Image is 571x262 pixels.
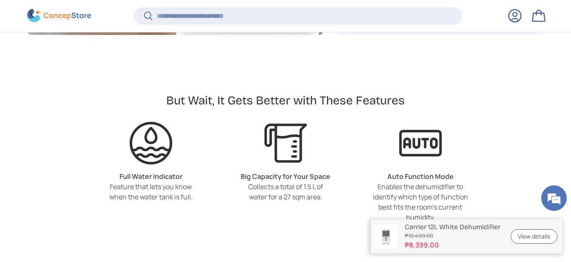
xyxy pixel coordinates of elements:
strong: ₱8,399.00 [405,240,500,250]
img: carrier-dehumidifier-12-liter-full-view-concepstore [374,225,398,248]
div: Minimize live chat window [139,4,160,25]
img: ConcepStore [27,9,91,23]
strong: Full Water Indicator [119,172,182,181]
span: We're online! [49,78,117,164]
p: Carrier 12L White Dehumidifier [405,223,500,231]
strong: Auto Function Mode [387,172,454,181]
a: View details [511,229,557,244]
h2: But Wait, It Gets Better with These Features [166,93,405,108]
div: Collects a total of 1.5 L of water for a 27 sqm area. [238,181,333,202]
strong: Big Capacity for Your Space [241,172,330,181]
s: ₱10,499.00 [405,232,500,240]
textarea: Type your message and hit 'Enter' [4,173,162,203]
div: Chat with us now [44,48,143,59]
div: Enables the dehumidifier to identify which type of function best fits the room's current humidity.​ [372,181,468,222]
div: Feature that lets you know when the water tank is full. [103,181,199,202]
